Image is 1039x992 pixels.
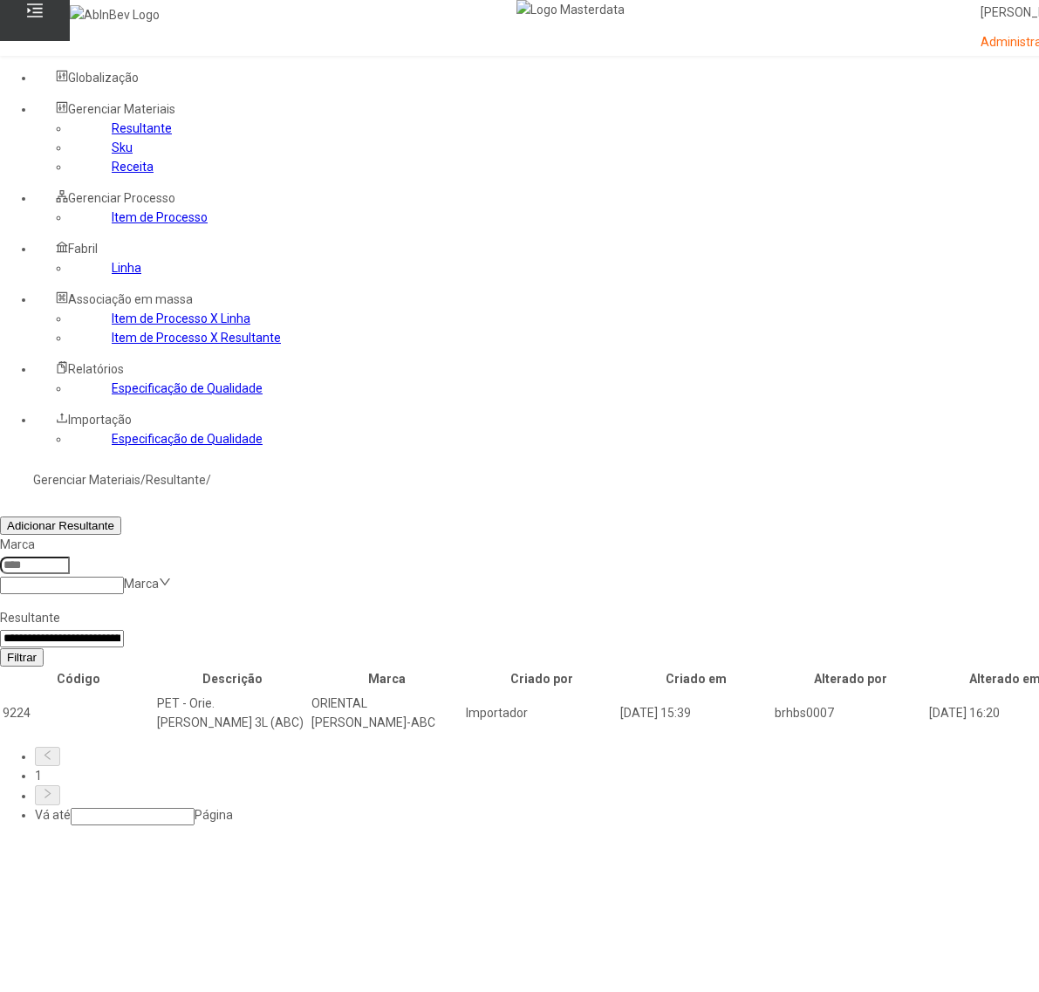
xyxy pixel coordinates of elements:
th: Descrição [156,668,309,689]
img: AbInBev Logo [70,5,160,24]
td: brhbs0007 [774,693,926,733]
a: Item de Processo X Linha [112,311,250,325]
th: Código [2,668,154,689]
td: [DATE] 15:39 [619,693,772,733]
span: Gerenciar Processo [68,191,175,205]
th: Criado por [465,668,618,689]
a: Gerenciar Materiais [33,473,140,487]
span: Gerenciar Materiais [68,102,175,116]
th: Alterado por [774,668,926,689]
a: Receita [112,160,154,174]
span: Filtrar [7,651,37,664]
a: Sku [112,140,133,154]
a: Resultante [112,121,172,135]
span: Fabril [68,242,98,256]
td: 9224 [2,693,154,733]
nz-breadcrumb-separator: / [206,473,211,487]
td: Importador [465,693,618,733]
td: PET - Orie. [PERSON_NAME] 3L (ABC) [156,693,309,733]
span: Adicionar Resultante [7,519,114,532]
a: 1 [35,769,42,783]
nz-select-placeholder: Marca [124,577,159,591]
span: Associação em massa [68,292,193,306]
nz-breadcrumb-separator: / [140,473,146,487]
td: ORIENTAL [PERSON_NAME]-ABC [311,693,463,733]
a: Especificação de Qualidade [112,381,263,395]
th: Marca [311,668,463,689]
a: Linha [112,261,141,275]
a: Especificação de Qualidade [112,432,263,446]
span: Relatórios [68,362,124,376]
th: Criado em [619,668,772,689]
span: Importação [68,413,132,427]
span: Globalização [68,71,139,85]
a: Resultante [146,473,206,487]
a: Item de Processo [112,210,208,224]
a: Item de Processo X Resultante [112,331,281,345]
